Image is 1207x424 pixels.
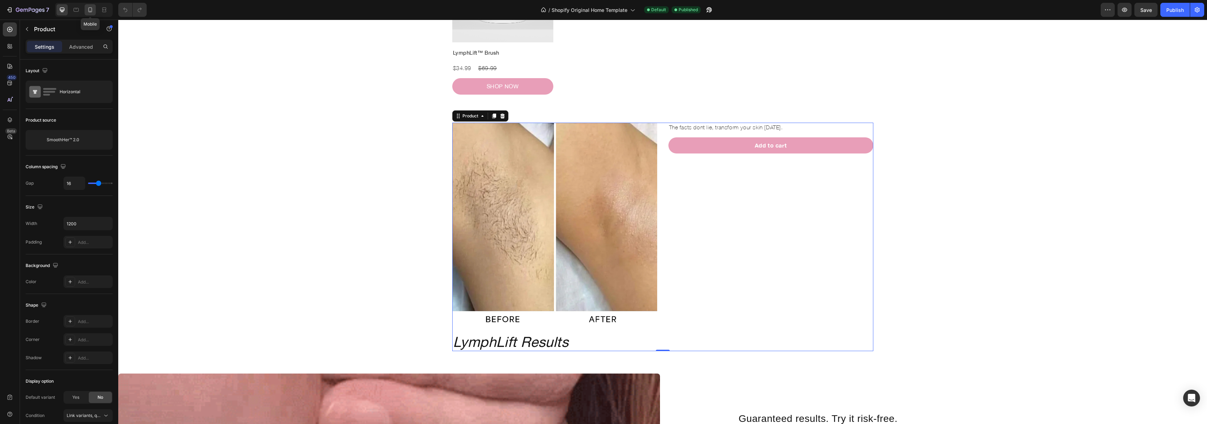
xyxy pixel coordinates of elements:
span: Save [1140,7,1152,13]
div: Add... [78,319,111,325]
div: Size [26,203,44,212]
p: Product [34,25,94,33]
span: Yes [72,394,79,401]
div: Condition [26,412,45,419]
h2: LymphLift Results [334,313,539,331]
input: Auto [64,177,85,190]
button: Add to cart [550,118,755,134]
div: Add... [78,355,111,361]
div: Publish [1166,6,1184,14]
span: Link variants, quantity <br> between same products [67,413,170,418]
button: 7 [3,3,52,17]
div: Shadow [26,355,42,361]
img: gempages_578208027006469061-66783c8e-979a-49a2-ae69-545018c762b9.webp [334,103,539,308]
h2: LymphLift™ Brush [334,28,435,38]
div: 450 [7,75,17,80]
span: No [98,394,103,401]
div: Background [26,261,60,271]
div: Add... [78,279,111,285]
button: Link variants, quantity <br> between same products [64,409,113,422]
div: Product source [26,117,56,123]
div: Horizontal [60,84,102,100]
p: The facts dont lie, transform your skin [DATE]. [551,104,754,111]
div: Gap [26,180,34,186]
div: Product [343,93,361,100]
div: Padding [26,239,42,245]
div: Add... [78,337,111,343]
div: SHOP NOW [368,63,401,70]
input: Auto [64,217,112,230]
p: 7 [46,6,49,14]
div: Border [26,318,39,324]
span: Shopify Original Home Template [552,6,627,14]
button: Publish [1160,3,1190,17]
span: Published [679,7,698,13]
p: SmoothHer™ 2.0 [47,137,79,142]
div: Width [26,220,37,227]
div: Shape [26,301,48,310]
div: Column spacing [26,162,67,172]
div: Display option [26,378,54,384]
div: $69.99 [359,44,379,53]
div: Undo/Redo [118,3,147,17]
span: Default [651,7,666,13]
div: Default variant [26,394,55,401]
div: Beta [5,128,17,134]
div: Color [26,279,36,285]
div: $34.99 [334,44,354,53]
div: Layout [26,66,49,76]
iframe: Design area [118,20,1207,424]
div: Open Intercom Messenger [1183,390,1200,406]
div: Corner [26,336,40,343]
img: product feature img [29,133,43,147]
button: SHOP NOW [334,59,435,75]
p: Settings [35,43,54,50]
button: Save [1134,3,1158,17]
div: Add to cart [636,122,669,130]
span: / [548,6,550,14]
p: Advanced [69,43,93,50]
div: Add... [78,239,111,246]
h2: Guaranteed results. Try it risk-free. [620,354,1016,411]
